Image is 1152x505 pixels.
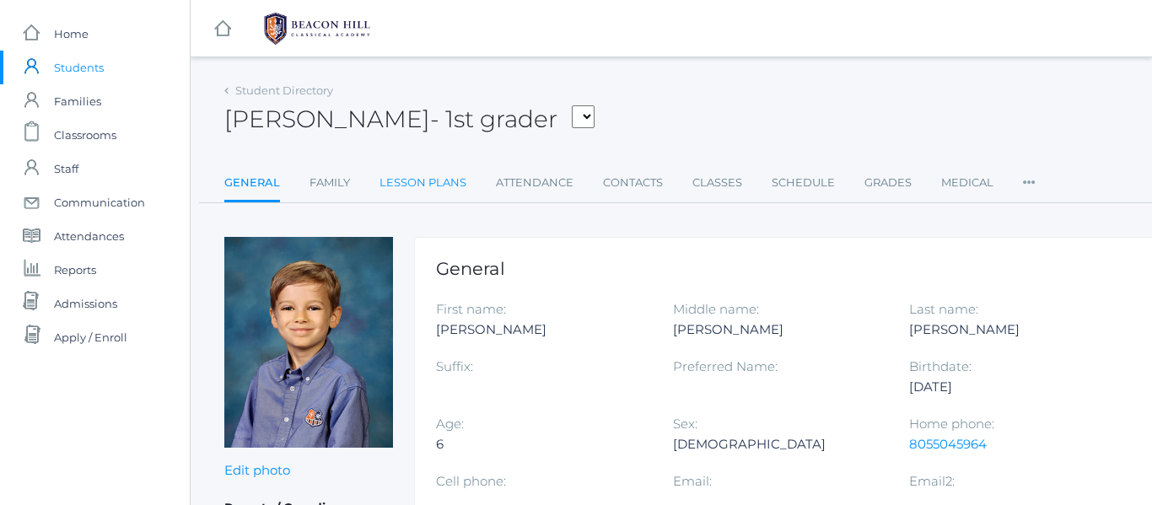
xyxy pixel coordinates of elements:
label: Email2: [909,473,955,489]
img: BHCALogos-05-308ed15e86a5a0abce9b8dd61676a3503ac9727e845dece92d48e8588c001991.png [254,8,380,50]
a: Medical [941,166,993,200]
span: Attendances [54,219,124,253]
label: Last name: [909,301,978,317]
a: Student Directory [235,83,333,97]
label: Preferred Name: [673,358,778,374]
span: Admissions [54,287,117,320]
span: - 1st grader [430,105,557,133]
a: 8055045964 [909,436,987,452]
label: Age: [436,416,464,432]
label: Birthdate: [909,358,972,374]
a: Grades [864,166,912,200]
div: [DEMOGRAPHIC_DATA] [673,434,885,454]
h2: [PERSON_NAME] [224,106,595,132]
a: Family [310,166,350,200]
span: Students [54,51,104,84]
span: Reports [54,253,96,287]
label: Middle name: [673,301,759,317]
a: General [224,166,280,202]
label: Email: [673,473,712,489]
a: Edit photo [224,462,290,478]
a: Classes [692,166,742,200]
h1: General [436,259,1147,278]
div: 6 [436,434,648,454]
a: Attendance [496,166,573,200]
span: Apply / Enroll [54,320,127,354]
span: Communication [54,185,145,219]
label: Cell phone: [436,473,506,489]
label: Suffix: [436,358,473,374]
a: Lesson Plans [380,166,466,200]
a: Schedule [772,166,835,200]
div: [PERSON_NAME] [673,320,885,340]
span: Staff [54,152,78,185]
div: [PERSON_NAME] [436,320,648,340]
a: Contacts [603,166,663,200]
label: Sex: [673,416,697,432]
label: First name: [436,301,506,317]
span: Families [54,84,101,118]
div: [PERSON_NAME] [909,320,1121,340]
img: Noah Smith [224,237,393,448]
span: Home [54,17,89,51]
span: Classrooms [54,118,116,152]
div: [DATE] [909,377,1121,397]
label: Home phone: [909,416,994,432]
